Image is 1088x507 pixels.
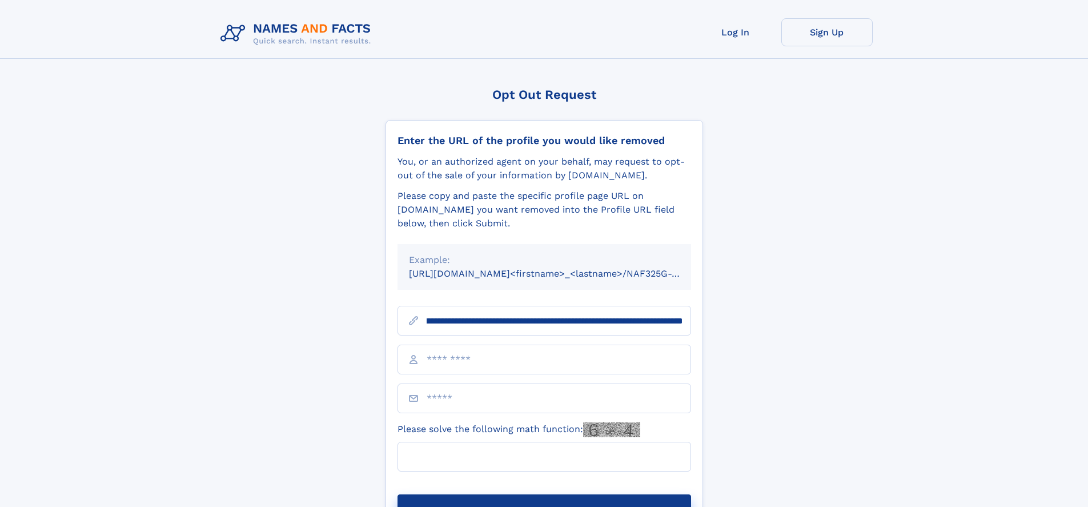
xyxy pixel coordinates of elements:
[398,422,640,437] label: Please solve the following math function:
[409,253,680,267] div: Example:
[409,268,713,279] small: [URL][DOMAIN_NAME]<firstname>_<lastname>/NAF325G-xxxxxxxx
[690,18,781,46] a: Log In
[386,87,703,102] div: Opt Out Request
[781,18,873,46] a: Sign Up
[398,155,691,182] div: You, or an authorized agent on your behalf, may request to opt-out of the sale of your informatio...
[398,189,691,230] div: Please copy and paste the specific profile page URL on [DOMAIN_NAME] you want removed into the Pr...
[216,18,380,49] img: Logo Names and Facts
[398,134,691,147] div: Enter the URL of the profile you would like removed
